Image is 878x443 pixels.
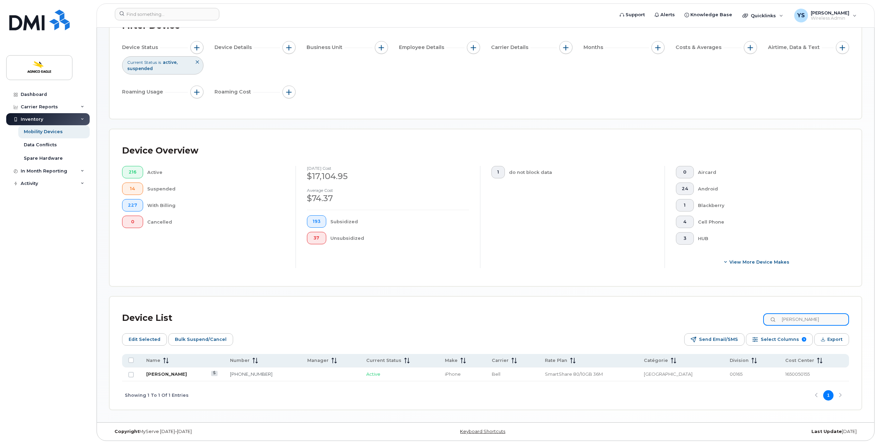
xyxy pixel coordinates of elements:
span: Division [730,357,749,364]
div: Device Overview [122,142,198,160]
div: Blackberry [698,199,838,211]
div: $74.37 [307,193,469,204]
span: 0 [682,169,688,175]
button: 1 [491,166,505,178]
span: 14 [128,186,137,191]
a: [PERSON_NAME] [146,371,187,377]
div: Active [147,166,285,178]
button: 216 [122,166,143,178]
span: Catégorie [644,357,668,364]
span: 1 [682,203,688,208]
span: suspended [127,66,153,71]
span: 227 [128,203,137,208]
span: [PERSON_NAME] [811,10,849,16]
button: Page 1 [823,390,834,401]
span: Name [146,357,160,364]
span: Knowledge Base [690,11,732,18]
div: Android [698,183,838,195]
span: SmartShare 80/10GB 36M [545,371,603,377]
span: 0 [128,219,137,225]
span: Number [230,357,250,364]
div: do not block data [509,166,654,178]
span: Wireless Admin [811,16,849,21]
div: Quicklinks [738,9,788,22]
a: [PHONE_NUMBER] [230,371,272,377]
span: 3 [682,236,688,241]
span: View More Device Makes [729,259,789,265]
span: active [163,60,178,65]
span: Roaming Cost [214,88,253,96]
button: 3 [676,232,694,245]
span: Showing 1 To 1 Of 1 Entries [125,390,189,401]
span: Manager [307,357,329,364]
div: With Billing [147,199,285,211]
span: 193 [313,219,320,224]
span: [GEOGRAPHIC_DATA] [644,371,692,377]
button: 0 [122,216,143,228]
span: Make [445,357,458,364]
span: 1 [497,169,499,175]
span: Carrier Details [491,44,530,51]
button: 193 [307,215,326,228]
button: 37 [307,232,326,244]
span: Carrier [492,357,509,364]
span: 9 [802,337,806,342]
span: iPhone [445,371,461,377]
span: Costs & Averages [676,44,724,51]
span: Active [366,371,380,377]
div: Subsidized [330,215,469,228]
span: YS [797,11,805,20]
span: Bulk Suspend/Cancel [175,334,227,345]
span: Airtime, Data & Text [768,44,822,51]
span: 216 [128,169,137,175]
a: Support [615,8,650,22]
button: Bulk Suspend/Cancel [168,333,233,346]
strong: Last Update [811,429,842,434]
span: 37 [313,235,320,241]
a: Alerts [650,8,680,22]
span: Quicklinks [751,13,776,18]
span: 24 [682,186,688,191]
span: Employee Details [399,44,446,51]
div: [DATE] [611,429,862,434]
span: 4 [682,219,688,225]
span: Current Status [366,357,401,364]
button: 227 [122,199,143,211]
span: 00165 [730,371,742,377]
div: Suspended [147,183,285,195]
button: Send Email/SMS [684,333,745,346]
span: Export [827,334,842,345]
span: is [158,59,161,65]
span: Cost Center [785,357,814,364]
a: Keyboard Shortcuts [460,429,505,434]
span: Current Status [127,59,157,65]
div: Device List [122,309,172,327]
button: 24 [676,183,694,195]
div: $17,104.95 [307,170,469,182]
span: Support [626,11,645,18]
div: Cancelled [147,216,285,228]
div: Cell Phone [698,216,838,228]
div: MyServe [DATE]–[DATE] [109,429,360,434]
span: Roaming Usage [122,88,165,96]
span: Send Email/SMS [699,334,738,345]
div: Aircard [698,166,838,178]
div: Yann Strutynski [789,9,861,22]
h4: Average cost [307,188,469,193]
button: Edit Selected [122,333,167,346]
a: Knowledge Base [680,8,737,22]
button: 1 [676,199,694,211]
button: 14 [122,183,143,195]
h4: [DATE] cost [307,166,469,170]
a: View Last Bill [211,371,218,376]
div: Unsubsidized [330,232,469,244]
span: Select Columns [761,334,799,345]
span: Rate Plan [545,357,567,364]
span: Bell [492,371,500,377]
strong: Copyright [114,429,139,434]
span: Alerts [660,11,675,18]
button: 0 [676,166,694,178]
span: 1650050155 [785,371,810,377]
button: 4 [676,216,694,228]
span: Device Status [122,44,160,51]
